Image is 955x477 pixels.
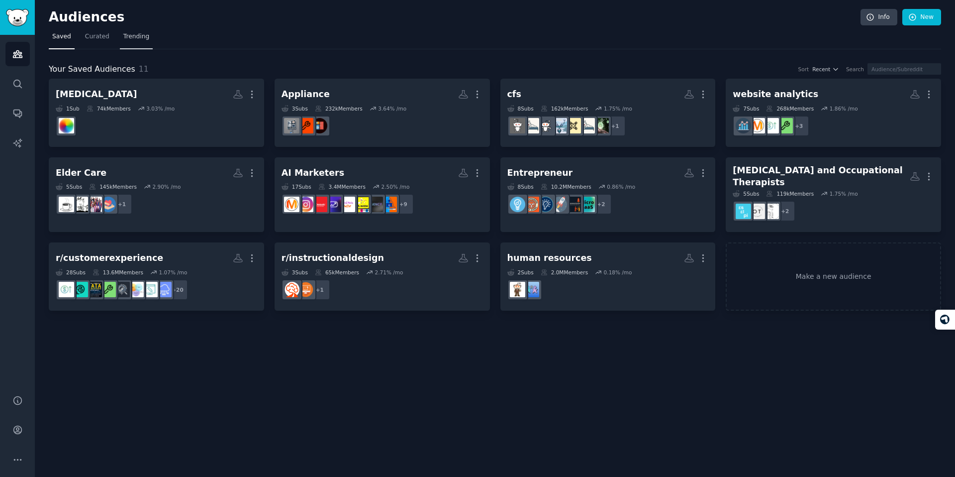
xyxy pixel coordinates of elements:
[378,105,406,112] div: 3.64 % /mo
[139,64,149,74] span: 11
[152,183,181,190] div: 2.90 % /mo
[510,282,525,297] img: humanresources
[507,269,534,276] div: 2 Sub s
[830,190,858,197] div: 1.75 % /mo
[59,118,74,133] img: Autism_Parenting
[764,204,779,219] img: SpeechTherapy
[393,194,414,215] div: + 9
[593,118,609,133] img: covidlonghaulers
[340,197,355,212] img: SocialMediaMaster
[368,197,383,212] img: agency
[315,105,363,112] div: 232k Members
[93,269,143,276] div: 13.6M Members
[49,9,860,25] h2: Audiences
[579,118,595,133] img: mecfs
[726,242,941,311] a: Make a new audience
[605,116,626,136] div: + 1
[87,282,102,297] img: LearnDataAnalytics
[284,118,299,133] img: Appliances
[111,194,132,215] div: + 1
[830,105,858,112] div: 1.86 % /mo
[538,197,553,212] img: Entrepreneurship
[87,197,102,212] img: AgingParents
[128,282,144,297] img: ProductManagement
[59,197,74,212] img: eldercare
[733,105,759,112] div: 7 Sub s
[867,63,941,75] input: Audience/Subreddit
[284,282,299,297] img: instructionaldesign
[500,242,716,311] a: human resources2Subs2.0MMembers0.18% /moAskHRhumanresources
[541,105,588,112] div: 162k Members
[733,190,759,197] div: 5 Sub s
[318,183,366,190] div: 3.4M Members
[73,282,88,297] img: BusinessAnalytics
[766,190,814,197] div: 119k Members
[312,118,327,133] img: ApplianceAdvice
[777,118,793,133] img: growth
[100,197,116,212] img: CaregiverSupport
[812,66,830,73] span: Recent
[591,194,612,215] div: + 2
[282,269,308,276] div: 3 Sub s
[607,183,635,190] div: 0.86 % /mo
[284,197,299,212] img: DigitalMarketing
[275,157,490,233] a: AI Marketers17Subs3.4MMembers2.50% /mo+9DigitalMarketingHackagencyDigitalMarketingHelpSocialMedia...
[604,105,632,112] div: 1.75 % /mo
[552,197,567,212] img: startups
[736,118,751,133] img: analytics
[56,167,106,179] div: Elder Care
[56,105,80,112] div: 1 Sub
[507,105,534,112] div: 8 Sub s
[56,183,82,190] div: 5 Sub s
[49,29,75,49] a: Saved
[85,32,109,41] span: Curated
[167,279,188,300] div: + 20
[309,279,330,300] div: + 1
[726,157,941,233] a: [MEDICAL_DATA] and Occupational Therapists5Subs119kMembers1.75% /mo+2SpeechTherapyOccupationalThe...
[52,32,71,41] span: Saved
[538,118,553,133] img: cfsrecovery
[123,32,149,41] span: Trending
[49,242,264,311] a: r/customerexperience28Subs13.6MMembers1.07% /mo+20SaaSweb_designProductManagementbusinessanalystg...
[49,79,264,147] a: [MEDICAL_DATA]1Sub74kMembers3.03% /moAutism_Parenting
[510,197,525,212] img: Entrepreneur
[73,197,88,212] img: AustinElderCare
[114,282,130,297] img: businessanalyst
[315,269,359,276] div: 65k Members
[500,157,716,233] a: Entrepreneur8Subs10.2MMembers0.86% /mo+2microsaasEntrepreneurConnectstartupsEntrepreneurshipEntre...
[524,118,539,133] img: cfsme
[275,79,490,147] a: Appliance3Subs232kMembers3.64% /moApplianceAdviceappliancerepairAppliances
[298,118,313,133] img: appliancerepair
[382,197,397,212] img: DigitalMarketingHack
[766,105,814,112] div: 268k Members
[510,118,525,133] img: cfs
[566,197,581,212] img: EntrepreneurConnect
[524,282,539,297] img: AskHR
[902,9,941,26] a: New
[750,118,765,133] img: GoogleAnalytics
[56,88,137,101] div: [MEDICAL_DATA]
[541,183,591,190] div: 10.2M Members
[49,63,135,76] span: Your Saved Audiences
[6,9,29,26] img: GummySearch logo
[507,183,534,190] div: 8 Sub s
[375,269,403,276] div: 2.71 % /mo
[159,269,187,276] div: 1.07 % /mo
[282,183,311,190] div: 17 Sub s
[142,282,158,297] img: web_design
[354,197,369,212] img: DigitalMarketingHelp
[282,167,344,179] div: AI Marketers
[750,204,765,219] img: OccupationalTherapy
[579,197,595,212] img: microsaas
[507,167,573,179] div: Entrepreneur
[846,66,864,73] div: Search
[604,269,632,276] div: 0.18 % /mo
[812,66,839,73] button: Recent
[552,118,567,133] img: cfsScotland
[282,105,308,112] div: 3 Sub s
[298,282,313,297] img: elearning
[298,197,313,212] img: InstagramMarketing
[541,269,588,276] div: 2.0M Members
[507,252,592,264] div: human resources
[146,105,175,112] div: 3.03 % /mo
